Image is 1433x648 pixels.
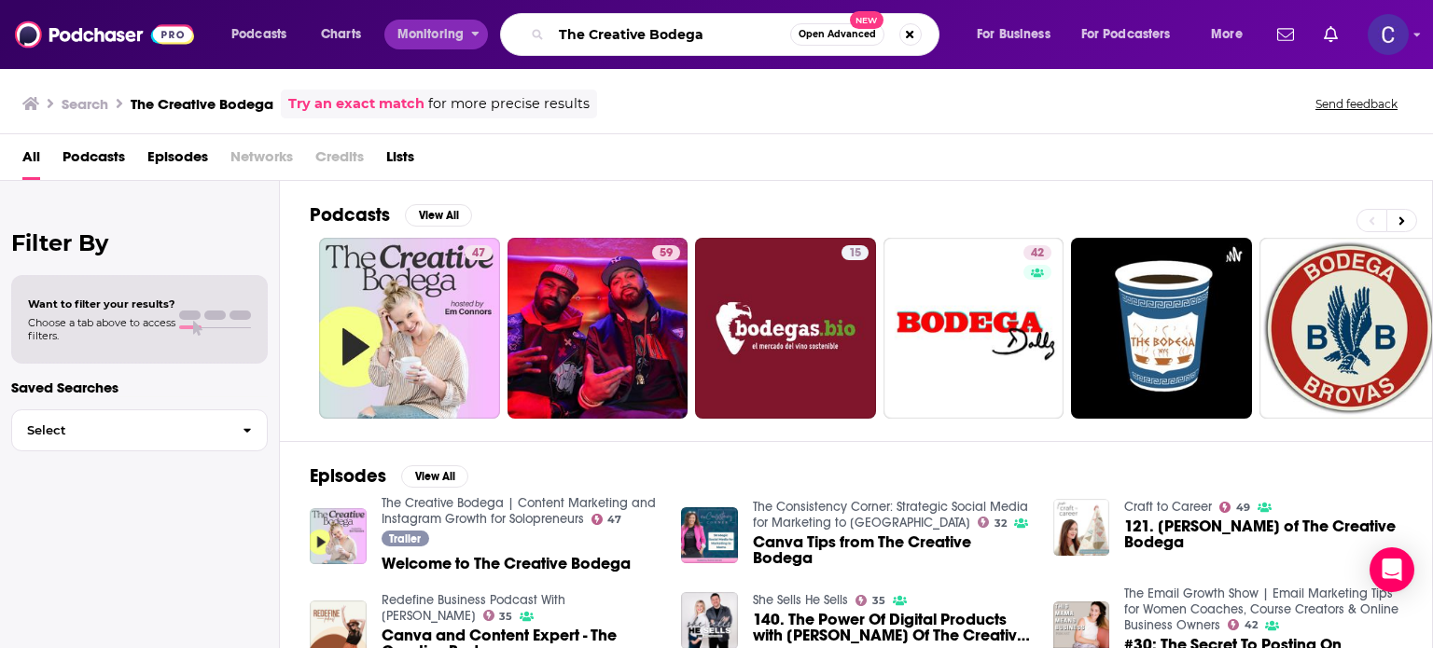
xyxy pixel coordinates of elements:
button: open menu [218,20,311,49]
a: The Creative Bodega | Content Marketing and Instagram Growth for Solopreneurs [382,495,656,527]
a: PodcastsView All [310,203,472,227]
a: 42 [1023,245,1051,260]
span: 35 [872,597,885,605]
a: Lists [386,142,414,180]
span: Select [12,424,228,436]
a: 47 [465,245,493,260]
a: 35 [856,595,885,606]
span: 42 [1245,621,1258,629]
a: 47 [319,238,500,419]
span: 32 [995,519,1007,528]
span: 47 [607,516,621,524]
h2: Episodes [310,464,386,488]
input: Search podcasts, credits, & more... [551,20,790,49]
a: 15 [695,238,876,419]
a: 32 [978,517,1007,528]
img: Podchaser - Follow, Share and Rate Podcasts [15,17,194,52]
h3: The Creative Bodega [131,95,273,113]
a: She Sells He Sells [753,592,848,608]
span: 140. The Power Of Digital Products with [PERSON_NAME] Of The Creative Bodega [753,612,1031,643]
a: Craft to Career [1124,499,1212,515]
a: 59 [652,245,680,260]
h3: Search [62,95,108,113]
button: open menu [1069,20,1198,49]
span: Networks [230,142,293,180]
span: 121. [PERSON_NAME] of The Creative Bodega [1124,518,1402,550]
span: 47 [472,244,485,263]
button: open menu [1198,20,1266,49]
a: Welcome to The Creative Bodega [382,556,631,572]
span: Logged in as publicityxxtina [1368,14,1409,55]
a: The Consistency Corner: Strategic Social Media for Marketing to Moms [753,499,1028,531]
span: Credits [315,142,364,180]
span: 59 [660,244,673,263]
span: 42 [1031,244,1044,263]
a: 42 [883,238,1064,419]
span: Charts [321,21,361,48]
a: Show notifications dropdown [1270,19,1301,50]
span: For Business [977,21,1050,48]
span: For Podcasters [1081,21,1171,48]
button: Send feedback [1310,96,1403,112]
span: 35 [499,613,512,621]
div: Open Intercom Messenger [1370,547,1414,592]
span: Want to filter your results? [28,297,175,310]
a: Episodes [147,142,208,180]
a: Charts [309,20,372,49]
a: 59 [508,238,689,419]
button: open menu [384,20,488,49]
span: New [850,11,883,29]
button: Open AdvancedNew [790,23,884,46]
span: Monitoring [397,21,464,48]
a: 42 [1228,619,1258,630]
a: All [22,142,40,180]
a: Try an exact match [288,93,424,115]
a: 121. Emily Connors of The Creative Bodega [1124,518,1402,550]
div: Search podcasts, credits, & more... [518,13,957,56]
span: for more precise results [428,93,590,115]
button: Show profile menu [1368,14,1409,55]
a: 140. The Power Of Digital Products with Em Connors Of The Creative Bodega [753,612,1031,643]
button: Select [11,409,268,451]
span: Podcasts [231,21,286,48]
a: The Email Growth Show | Email Marketing Tips for Women Coaches, Course Creators & Online Business... [1124,586,1398,633]
button: View All [401,465,468,488]
a: 15 [842,245,869,260]
span: Trailer [389,533,421,545]
span: More [1211,21,1243,48]
a: 35 [483,610,513,621]
img: 121. Emily Connors of The Creative Bodega [1053,499,1110,556]
button: View All [405,204,472,227]
img: User Profile [1368,14,1409,55]
a: Canva Tips from The Creative Bodega [753,534,1031,566]
img: Canva Tips from The Creative Bodega [681,507,738,564]
a: Podcasts [63,142,125,180]
span: 15 [849,244,861,263]
a: Show notifications dropdown [1316,19,1345,50]
a: 47 [591,514,622,525]
span: 49 [1236,503,1250,512]
span: Choose a tab above to access filters. [28,316,175,342]
button: open menu [964,20,1074,49]
img: Welcome to The Creative Bodega [310,508,367,565]
h2: Filter By [11,229,268,256]
span: Open Advanced [799,30,876,39]
a: Redefine Business Podcast With Brittni Schroeder [382,592,565,624]
h2: Podcasts [310,203,390,227]
a: 49 [1219,502,1250,513]
p: Saved Searches [11,379,268,396]
a: EpisodesView All [310,464,468,488]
